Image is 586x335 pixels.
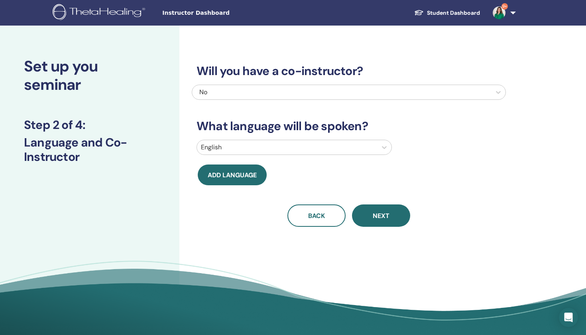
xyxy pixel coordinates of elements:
button: Add language [198,165,267,185]
button: Back [287,204,346,227]
div: Open Intercom Messenger [559,308,578,327]
a: Student Dashboard [408,6,486,20]
span: Instructor Dashboard [162,9,282,17]
h2: Set up you seminar [24,57,155,94]
h3: Will you have a co-instructor? [192,64,506,78]
span: Back [308,212,325,220]
span: Next [373,212,389,220]
h3: Language and Co-Instructor [24,135,155,164]
h3: Step 2 of 4 : [24,118,155,132]
h3: What language will be spoken? [192,119,506,133]
span: 9+ [501,3,508,10]
img: logo.png [53,4,148,22]
button: Next [352,204,410,227]
img: graduation-cap-white.svg [414,9,424,16]
img: default.jpg [493,6,505,19]
span: No [199,88,207,96]
span: Add language [208,171,257,179]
